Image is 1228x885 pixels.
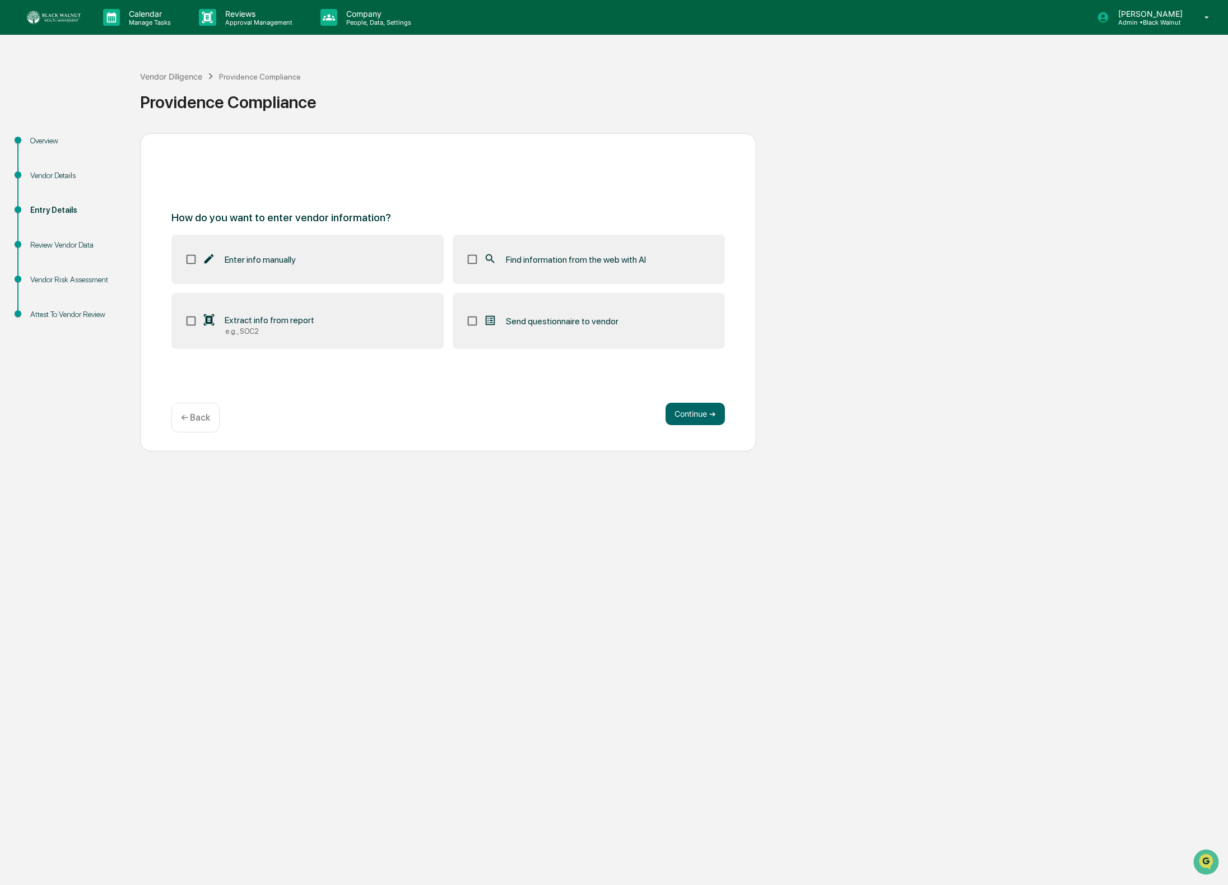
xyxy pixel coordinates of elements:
[225,315,314,325] span: Extract info from report
[216,9,298,18] p: Reviews
[225,327,314,336] div: e.g., SOC2
[30,239,122,251] div: Review Vendor Data
[216,18,298,26] p: Approval Management
[337,9,417,18] p: Company
[1109,9,1188,18] p: [PERSON_NAME]
[666,403,725,425] button: Continue ➔
[171,211,725,224] p: How do you want to enter vendor information?
[194,345,207,358] button: Send
[94,276,98,285] span: •
[506,254,646,265] span: Find information from the web with AI
[11,250,29,268] img: Jack Rasmussen
[41,238,188,265] p: Let me know if you have any questions!
[225,254,296,265] span: Enter info manually
[36,276,92,285] span: [PERSON_NAME]
[140,72,202,81] div: Vendor Diligence
[100,276,153,285] span: 19 minutes ago
[506,316,618,327] span: Send questionnaire to vendor
[73,305,198,346] div: Hi [PERSON_NAME], Perfect! Thanks so much! [PERSON_NAME]
[27,11,81,24] img: logo
[120,18,176,26] p: Manage Tasks
[41,153,188,234] p: Hey [PERSON_NAME]! Hope you're doing well. Yes, if you follow for the Fidelity connection, please...
[30,274,122,286] div: Vendor Risk Assessment
[337,18,417,26] p: People, Data, Settings
[30,135,122,147] div: Overview
[181,412,210,423] p: ← Back
[29,9,43,22] img: Go home
[219,72,301,81] div: Providence Compliance
[1109,18,1188,26] p: Admin • Black Walnut
[22,262,31,271] img: 1746055101610-c473b297-6a78-478c-a979-82029cc54cd1
[11,9,25,22] button: back
[30,204,122,216] div: Entry Details
[151,125,204,134] span: 22 minutes ago
[120,9,176,18] p: Calendar
[140,92,1222,112] div: Providence Compliance
[30,170,122,181] div: Vendor Details
[1192,848,1222,878] iframe: To enrich screen reader interactions, please activate Accessibility in Grammarly extension settings
[30,309,122,320] div: Attest To Vendor Review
